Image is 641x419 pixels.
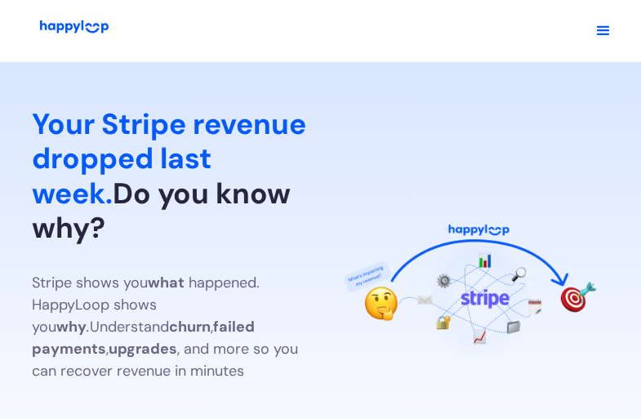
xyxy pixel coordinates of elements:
strong: what [148,273,185,292]
div: Open navigation menu [579,7,628,56]
strong: failed payments [32,317,255,359]
strong: churn [169,317,211,337]
p: Stripe shows you happened. HappyLoop shows you Understand , , , and more so you can recover reven... [32,272,307,382]
a: Go to Home Page [25,20,123,42]
img: HappyLoop Logo [25,20,123,33]
strong: why [56,317,87,337]
h1: Do you know why? [32,107,307,246]
strong: upgrades [109,339,177,359]
em: . [87,317,90,337]
span: Your Stripe revenue dropped last week. [32,105,306,212]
